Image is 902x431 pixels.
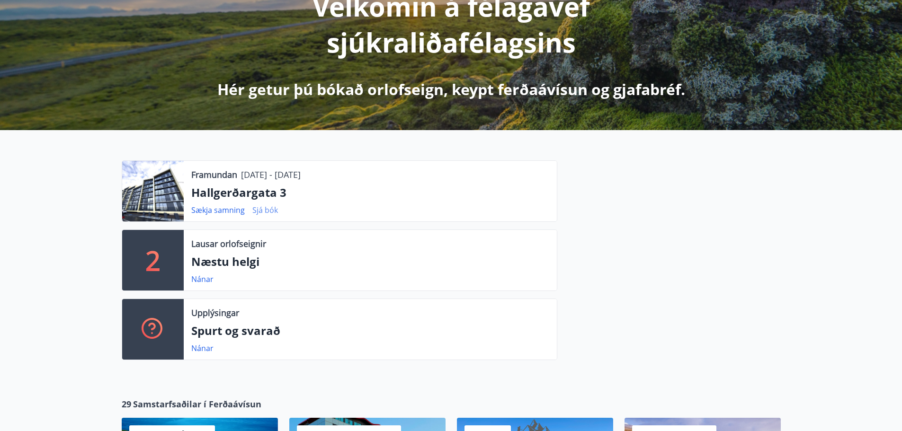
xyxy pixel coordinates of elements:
font: Sjá bók [252,205,278,215]
font: Spurt og svarað [191,323,280,338]
font: [DATE] - [DATE] [241,169,301,180]
font: Sækja samning [191,205,245,215]
font: Nánar [191,343,214,353]
font: Næstu helgi [191,254,259,269]
font: Hallgerðargata 3 [191,185,286,200]
font: Lausar orlofseignir [191,238,266,249]
font: Framundan [191,169,237,180]
font: Samstarfsaðilar í Ferðaávísun [133,398,261,410]
font: Hér getur þú bókað orlofseign, keypt ferðaávísun og gjafabréf. [217,79,685,99]
font: Upplýsingar [191,307,239,318]
font: 2 [145,242,161,278]
font: 29 [122,398,131,410]
font: Nánar [191,274,214,284]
